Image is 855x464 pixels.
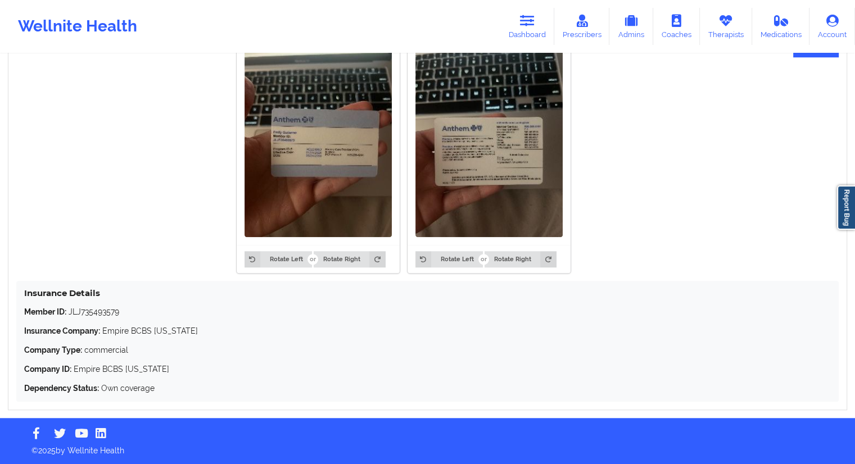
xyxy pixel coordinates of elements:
button: Rotate Left [415,251,483,267]
strong: Dependency Status: [24,384,99,393]
button: Rotate Left [245,251,312,267]
p: Own coverage [24,383,831,394]
a: Medications [752,8,810,45]
strong: Company Type: [24,345,82,354]
button: Rotate Right [485,251,556,267]
h4: Insurance Details [24,288,831,298]
a: Prescribers [554,8,610,45]
p: commercial [24,344,831,356]
p: © 2025 by Wellnite Health [24,437,831,456]
img: Emily Gutierrez [245,41,392,237]
p: JLJ735493579 [24,306,831,317]
strong: Member ID: [24,307,66,316]
a: Therapists [700,8,752,45]
strong: Company ID: [24,365,71,374]
p: Empire BCBS [US_STATE] [24,363,831,375]
a: Admins [609,8,653,45]
img: Emily Gutierrez [415,41,563,237]
p: Empire BCBS [US_STATE] [24,325,831,336]
strong: Insurance Company: [24,326,100,335]
button: Rotate Right [314,251,385,267]
a: Coaches [653,8,700,45]
a: Account [809,8,855,45]
a: Dashboard [500,8,554,45]
a: Report Bug [837,185,855,230]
